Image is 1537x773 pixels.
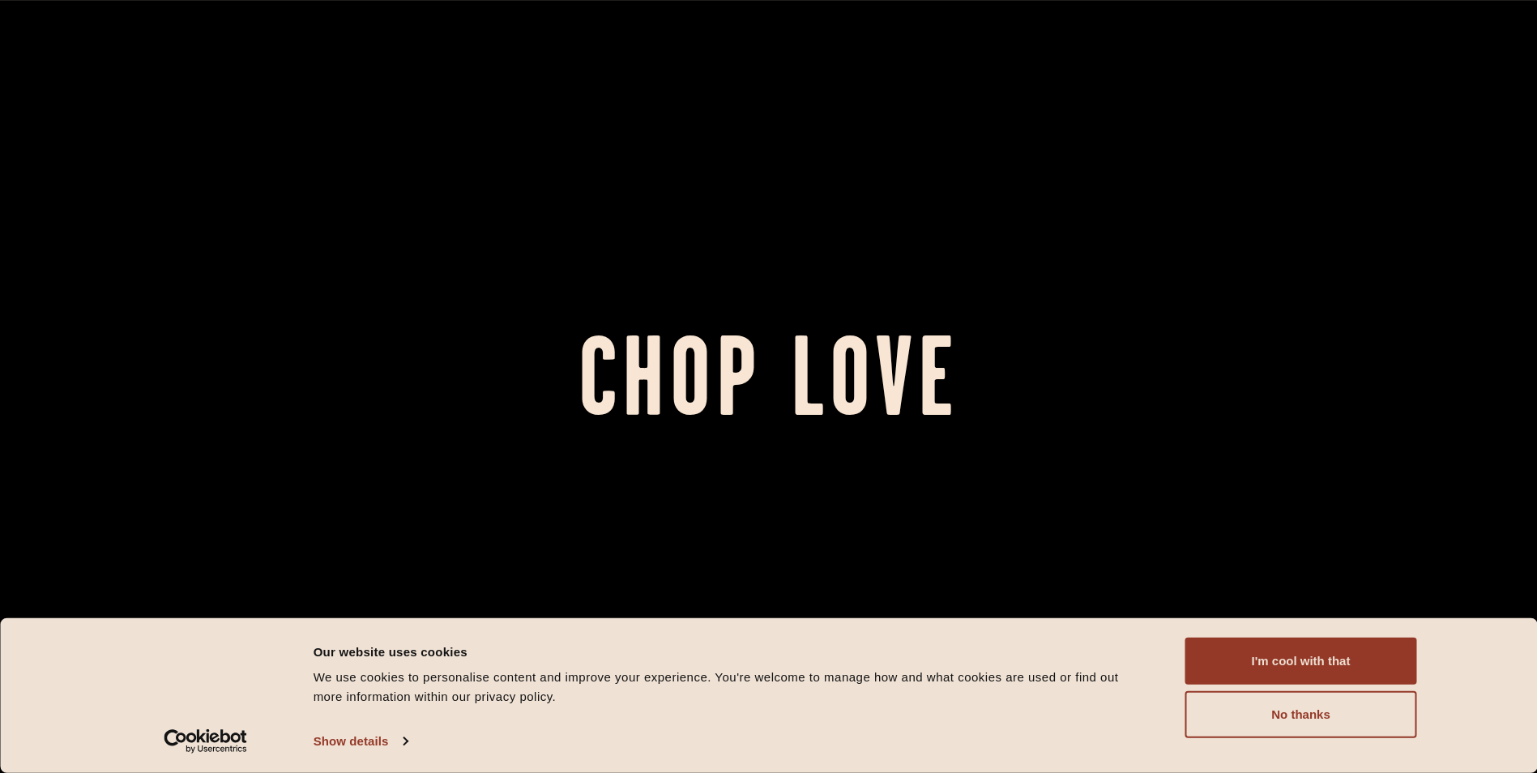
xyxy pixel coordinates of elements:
[134,729,276,754] a: Usercentrics Cookiebot - opens in a new window
[1185,691,1417,738] button: No thanks
[314,642,1149,661] div: Our website uses cookies
[314,668,1149,707] div: We use cookies to personalise content and improve your experience. You're welcome to manage how a...
[1185,638,1417,685] button: I'm cool with that
[314,729,408,754] a: Show details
